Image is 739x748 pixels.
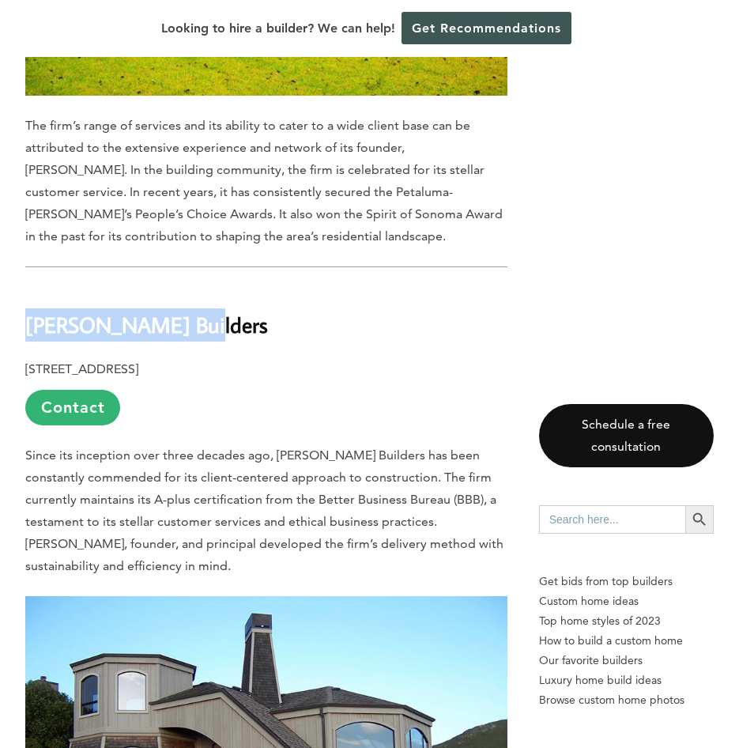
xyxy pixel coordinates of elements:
[539,611,714,631] a: Top home styles of 2023
[402,12,571,44] a: Get Recommendations
[539,631,714,651] a: How to build a custom home
[539,651,714,671] a: Our favorite builders
[25,390,120,425] a: Contact
[691,511,708,528] svg: Search
[539,572,714,591] p: Get bids from top builders
[539,591,714,611] a: Custom home ideas
[25,448,503,573] span: Since its inception over three decades ago, [PERSON_NAME] Builders has been constantly commended ...
[539,690,714,710] a: Browse custom home photos
[25,311,268,338] b: [PERSON_NAME] Builders
[539,505,685,534] input: Search here...
[25,118,503,244] span: The firm’s range of services and its ability to cater to a wide client base can be attributed to ...
[539,671,714,690] a: Luxury home build ideas
[539,404,714,467] a: Schedule a free consultation
[25,361,138,376] b: [STREET_ADDRESS]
